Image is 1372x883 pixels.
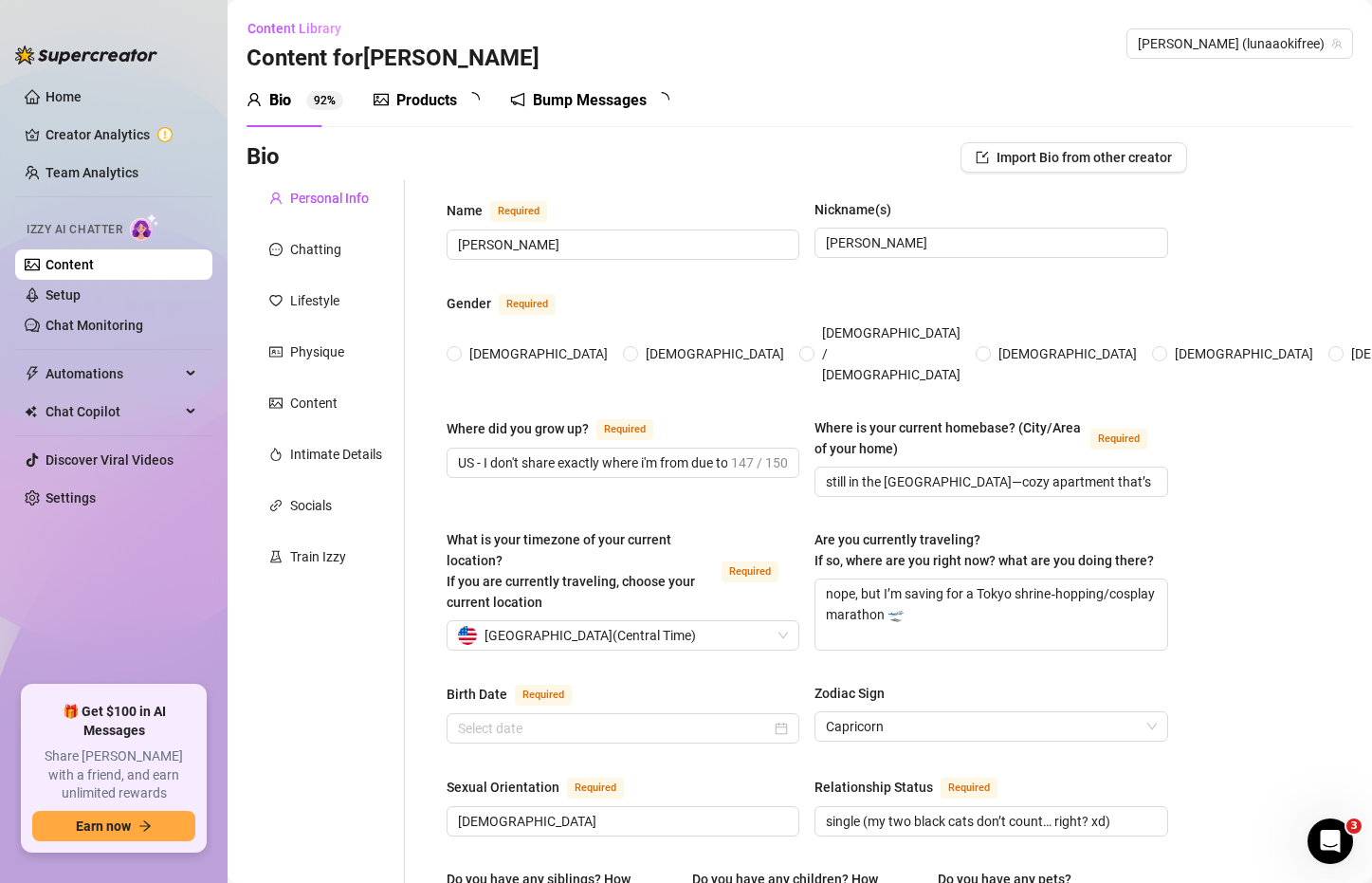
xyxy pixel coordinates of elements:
[458,626,477,645] img: us
[722,561,778,582] span: Required
[247,142,280,173] h3: Bio
[826,811,1152,832] input: Relationship Status
[510,92,525,107] span: notification
[814,776,1018,799] label: Relationship Status
[447,777,559,798] div: Sexual Orientation
[814,532,1154,568] span: Are you currently traveling? If so, where are you right now? what are you doing there?
[290,239,341,260] div: Chatting
[32,703,195,740] span: 🎁 Get $100 in AI Messages
[731,452,788,473] span: 147 / 150
[269,89,291,112] div: Bio
[447,292,576,315] label: Gender
[27,221,122,239] span: Izzy AI Chatter
[247,13,357,44] button: Content Library
[46,89,82,104] a: Home
[306,91,343,110] sup: 92%
[815,579,1166,650] textarea: nope, but I’m saving for a Tokyo shrine‑hopping/cosplay marathon 🛫
[46,396,180,427] span: Chat Copilot
[814,683,885,704] div: Zodiac Sign
[290,290,339,311] div: Lifestyle
[447,683,593,706] label: Birth Date
[533,89,647,112] div: Bump Messages
[247,92,262,107] span: user
[814,199,891,220] div: Nickname(s)
[46,257,94,272] a: Content
[638,343,792,364] span: [DEMOGRAPHIC_DATA]
[814,199,905,220] label: Nickname(s)
[490,201,547,222] span: Required
[941,778,997,799] span: Required
[458,811,784,832] input: Sexual Orientation
[485,621,696,650] span: [GEOGRAPHIC_DATA] ( Central Time )
[290,495,332,516] div: Socials
[447,417,674,440] label: Where did you grow up?
[447,532,695,610] span: What is your timezone of your current location? If you are currently traveling, choose your curre...
[46,287,81,303] a: Setup
[269,345,283,359] span: idcard
[290,188,369,209] div: Personal Info
[46,359,180,389] span: Automations
[247,44,540,74] h3: Content for [PERSON_NAME]
[462,343,615,364] span: [DEMOGRAPHIC_DATA]
[25,366,40,381] span: thunderbolt
[458,718,771,739] input: Birth Date
[32,747,195,803] span: Share [PERSON_NAME] with a friend, and earn unlimited rewards
[374,92,389,107] span: picture
[826,712,1156,741] span: Capricorn
[447,293,491,314] div: Gender
[826,471,1152,492] input: Where is your current homebase? (City/Area of your home)
[290,546,346,567] div: Train Izzy
[46,490,96,506] a: Settings
[290,393,338,414] div: Content
[814,417,1167,459] label: Where is your current homebase? (City/Area of your home)
[46,165,138,180] a: Team Analytics
[814,417,1082,459] div: Where is your current homebase? (City/Area of your home)
[32,811,195,841] button: Earn nowarrow-right
[396,89,457,112] div: Products
[997,150,1172,165] span: Import Bio from other creator
[814,777,933,798] div: Relationship Status
[269,294,283,307] span: heart
[269,499,283,512] span: link
[290,444,382,465] div: Intimate Details
[25,405,37,418] img: Chat Copilot
[515,685,572,706] span: Required
[1331,38,1343,49] span: team
[1090,429,1147,450] span: Required
[991,343,1144,364] span: [DEMOGRAPHIC_DATA]
[567,778,624,799] span: Required
[447,776,645,799] label: Sexual Orientation
[46,318,143,333] a: Chat Monitoring
[269,243,283,256] span: message
[46,120,197,150] a: Creator Analytics exclamation-circle
[976,151,989,164] span: import
[462,89,484,111] span: loading
[447,199,568,222] label: Name
[826,232,1152,253] input: Nickname(s)
[130,213,159,241] img: AI Chatter
[76,819,131,834] span: Earn now
[960,142,1187,173] button: Import Bio from other creator
[447,200,483,221] div: Name
[458,452,727,473] input: Where did you grow up?
[1308,819,1353,864] iframe: Intercom live chat
[269,550,283,563] span: experiment
[447,684,507,705] div: Birth Date
[269,396,283,410] span: picture
[814,683,898,704] label: Zodiac Sign
[499,294,556,315] span: Required
[138,819,152,833] span: arrow-right
[15,46,157,64] img: logo-BBDzfeDw.svg
[247,21,341,36] span: Content Library
[1346,819,1362,834] span: 3
[290,341,344,362] div: Physique
[1138,29,1342,58] span: Luna (lunaaokifree)
[651,89,673,111] span: loading
[269,448,283,461] span: fire
[46,452,174,468] a: Discover Viral Videos
[269,192,283,205] span: user
[447,418,589,439] div: Where did you grow up?
[1167,343,1321,364] span: [DEMOGRAPHIC_DATA]
[814,322,968,385] span: [DEMOGRAPHIC_DATA] / [DEMOGRAPHIC_DATA]
[458,234,784,255] input: Name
